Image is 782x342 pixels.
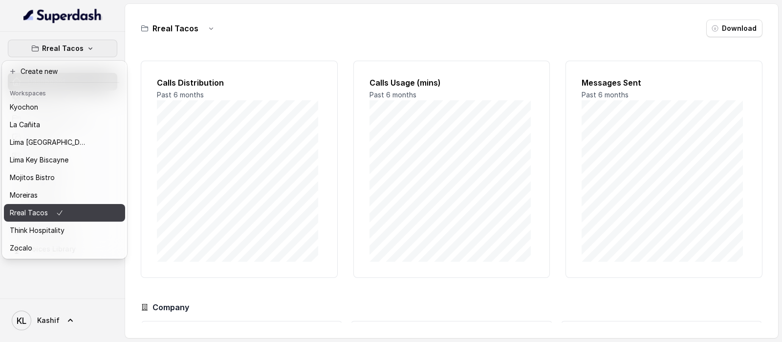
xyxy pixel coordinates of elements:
[10,207,48,219] p: Rreal Tacos
[4,63,125,80] button: Create new
[10,119,40,131] p: La Cañita
[10,154,68,166] p: Lima Key Biscayne
[2,61,127,259] div: Rreal Tacos
[10,242,32,254] p: Zocalo
[8,40,117,57] button: Rreal Tacos
[10,172,55,183] p: Mojitos Bistro
[10,137,88,148] p: Lima [GEOGRAPHIC_DATA]
[10,189,38,201] p: Moreiras
[10,225,65,236] p: Think Hospitality
[4,85,125,100] header: Workspaces
[10,101,38,113] p: Kyochon
[42,43,84,54] p: Rreal Tacos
